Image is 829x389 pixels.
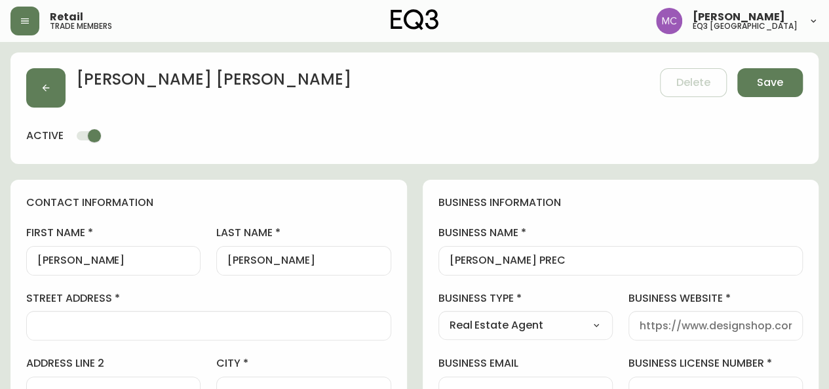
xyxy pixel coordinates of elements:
[693,12,785,22] span: [PERSON_NAME]
[26,356,201,371] label: address line 2
[640,319,792,332] input: https://www.designshop.com
[757,75,783,90] span: Save
[438,291,613,306] label: business type
[26,195,391,210] h4: contact information
[438,195,803,210] h4: business information
[26,291,391,306] label: street address
[26,226,201,240] label: first name
[391,9,439,30] img: logo
[438,226,803,240] label: business name
[50,12,83,22] span: Retail
[628,291,803,306] label: business website
[656,8,682,34] img: 6dbdb61c5655a9a555815750a11666cc
[50,22,112,30] h5: trade members
[737,68,803,97] button: Save
[216,356,391,371] label: city
[438,356,613,371] label: business email
[693,22,798,30] h5: eq3 [GEOGRAPHIC_DATA]
[76,68,351,97] h2: [PERSON_NAME] [PERSON_NAME]
[628,356,803,371] label: business license number
[216,226,391,240] label: last name
[26,129,64,143] h4: active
